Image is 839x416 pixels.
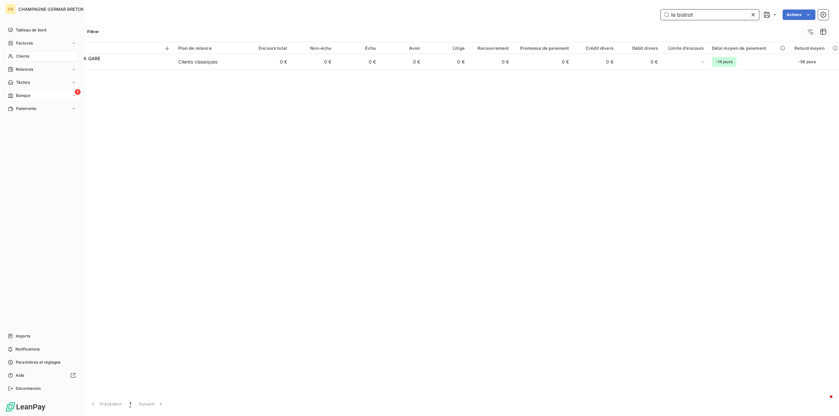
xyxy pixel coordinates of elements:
[18,7,85,12] span: CHAMPAGNE GERMAR BRETON
[295,45,331,51] div: Non-échu
[794,57,820,67] span: -56 jours
[16,27,46,33] span: Tableau de bord
[16,333,30,339] span: Imports
[16,106,36,112] span: Paiements
[5,103,78,114] a: Paiements
[5,25,78,35] a: Tableau de bord
[135,397,168,411] button: Suivant
[336,54,380,70] td: 0 €
[340,45,376,51] div: Échu
[666,45,704,51] div: Limite d’encours
[178,59,217,65] div: Clients classiques
[247,54,291,70] td: 0 €
[712,45,787,51] div: Délai moyen de paiement
[5,370,78,381] a: Aide
[16,359,60,365] span: Paramètres et réglages
[517,45,569,51] div: Promesse de paiement
[573,54,617,70] td: 0 €
[16,66,33,72] span: Relances
[5,90,78,101] a: 1Banque
[291,54,335,70] td: 0 €
[126,397,135,411] button: 1
[702,59,704,65] span: -
[16,372,25,378] span: Aide
[5,402,46,412] img: Logo LeanPay
[473,45,509,51] div: Recouvrement
[5,77,78,88] a: Tâches
[384,45,420,51] div: Avoir
[424,54,468,70] td: 0 €
[15,346,40,352] span: Notifications
[661,9,759,20] input: Rechercher
[794,45,835,51] div: Retard moyen
[16,80,30,85] span: Tâches
[5,51,78,62] a: Clients
[5,4,16,14] div: CG
[75,89,81,95] span: 1
[817,394,832,409] iframe: Intercom live chat
[621,45,658,51] div: Débit divers
[16,40,33,46] span: Factures
[617,54,662,70] td: 0 €
[428,45,464,51] div: Litige
[178,45,243,51] div: Plan de relance
[712,57,736,67] span: -14 jours
[5,331,78,341] a: Imports
[5,357,78,368] a: Paramètres et réglages
[513,54,573,70] td: 0 €
[73,27,103,37] button: Filtrer
[783,9,815,20] button: Actions
[5,38,78,48] a: Factures
[16,93,30,99] span: Banque
[86,397,126,411] button: Précédent
[16,386,41,391] span: Déconnexion
[380,54,424,70] td: 0 €
[469,54,513,70] td: 0 €
[129,401,131,407] span: 1
[577,45,613,51] div: Crédit divers
[45,62,170,68] span: 2217
[5,64,78,75] a: Relances
[251,45,287,51] div: Encours total
[16,53,29,59] span: Clients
